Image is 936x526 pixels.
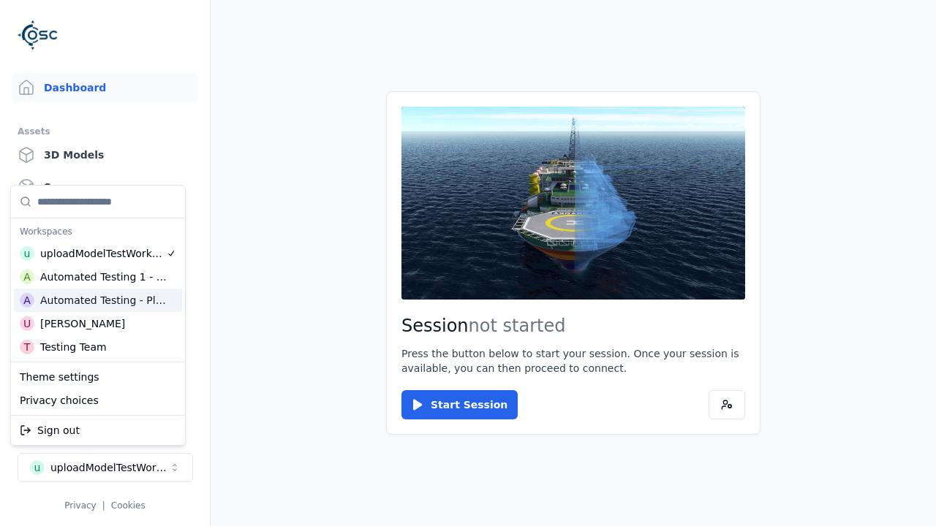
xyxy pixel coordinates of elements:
div: Suggestions [11,416,185,445]
div: T [20,340,34,354]
div: Testing Team [40,340,107,354]
div: A [20,270,34,284]
div: Suggestions [11,362,185,415]
div: Theme settings [14,365,182,389]
div: Suggestions [11,186,185,362]
div: [PERSON_NAME] [40,316,125,331]
div: A [20,293,34,308]
div: Privacy choices [14,389,182,412]
div: uploadModelTestWorkspace [40,246,166,261]
div: u [20,246,34,261]
div: Sign out [14,419,182,442]
div: Automated Testing 1 - Playwright [40,270,167,284]
div: U [20,316,34,331]
div: Automated Testing - Playwright [40,293,167,308]
div: Workspaces [14,221,182,242]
